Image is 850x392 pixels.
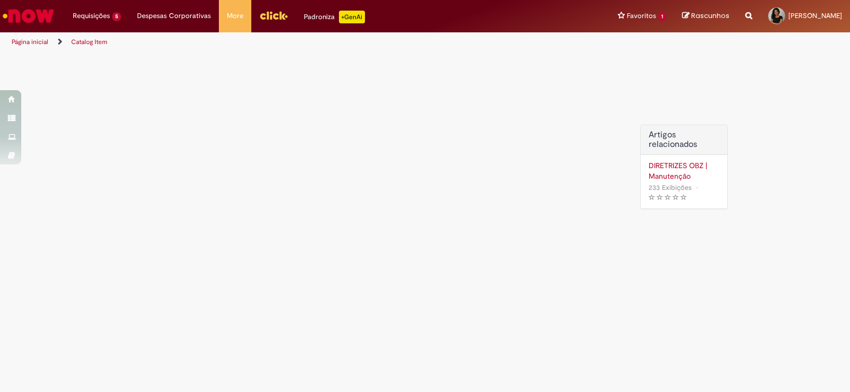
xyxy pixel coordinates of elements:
[658,12,666,21] span: 1
[339,11,365,23] p: +GenAi
[304,11,365,23] div: Padroniza
[694,180,700,195] span: •
[649,130,719,149] h3: Artigos relacionados
[112,12,121,21] span: 5
[1,5,56,27] img: ServiceNow
[627,11,656,21] span: Favoritos
[682,11,729,21] a: Rascunhos
[788,11,842,20] span: [PERSON_NAME]
[8,32,559,52] ul: Trilhas de página
[691,11,729,21] span: Rascunhos
[137,11,211,21] span: Despesas Corporativas
[259,7,288,23] img: click_logo_yellow_360x200.png
[649,160,719,181] a: DIRETRIZES OBZ | Manutenção
[12,38,48,46] a: Página inicial
[73,11,110,21] span: Requisições
[71,38,107,46] a: Catalog Item
[649,183,692,192] span: 233 Exibições
[227,11,243,21] span: More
